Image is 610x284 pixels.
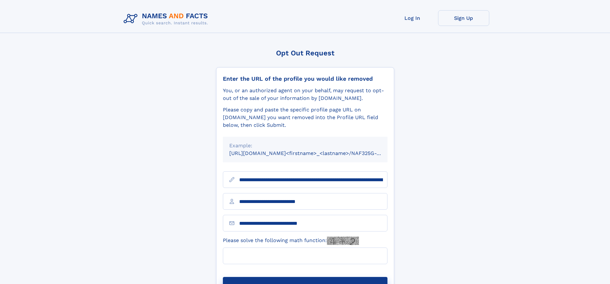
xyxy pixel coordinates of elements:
div: Example: [229,142,381,150]
small: [URL][DOMAIN_NAME]<firstname>_<lastname>/NAF325G-xxxxxxxx [229,150,400,156]
a: Sign Up [438,10,489,26]
img: Logo Names and Facts [121,10,213,28]
div: Enter the URL of the profile you would like removed [223,75,387,82]
label: Please solve the following math function: [223,237,359,245]
div: You, or an authorized agent on your behalf, may request to opt-out of the sale of your informatio... [223,87,387,102]
div: Opt Out Request [216,49,394,57]
a: Log In [387,10,438,26]
div: Please copy and paste the specific profile page URL on [DOMAIN_NAME] you want removed into the Pr... [223,106,387,129]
